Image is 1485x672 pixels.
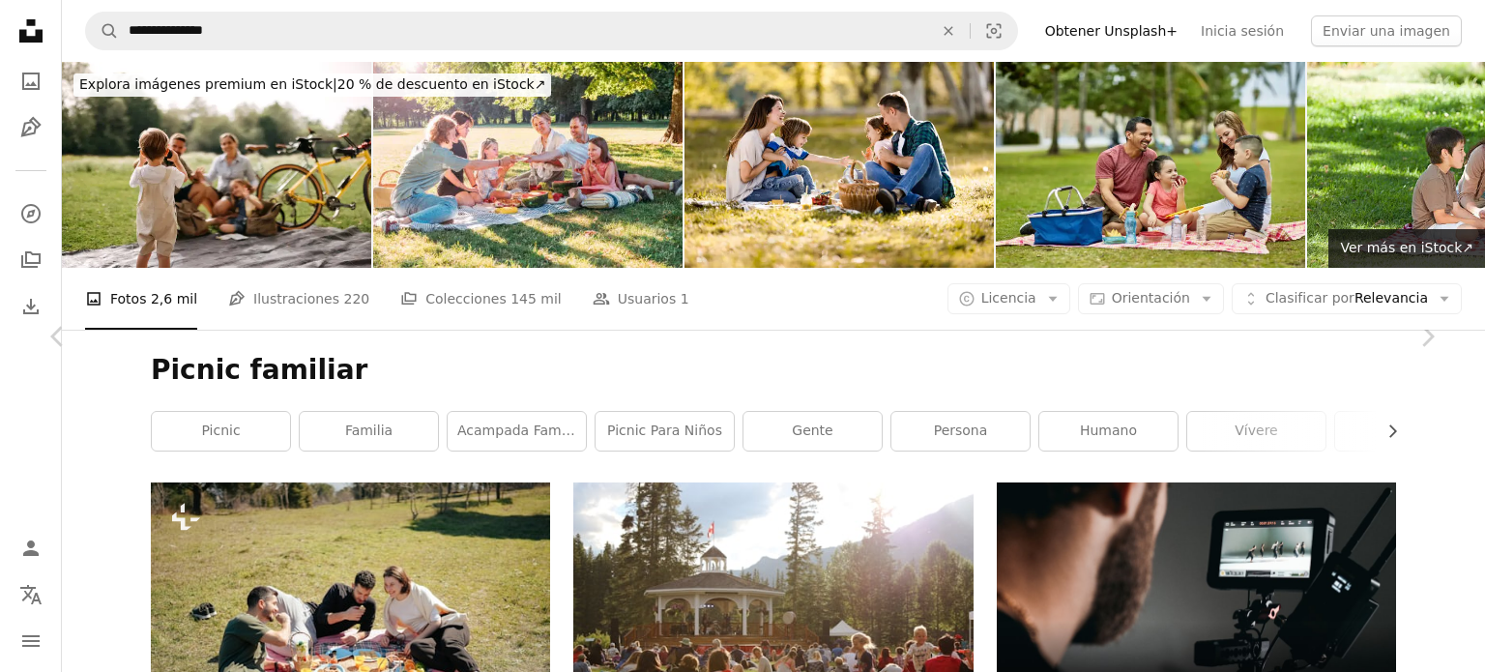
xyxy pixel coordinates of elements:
[1187,412,1325,451] a: vívere
[373,62,683,268] img: Big family sitting on the picnic blanket in city park during weekend sunny day. They smiling, lau...
[927,13,970,49] button: Borrar
[596,412,734,451] a: picnic para niños
[743,412,882,451] a: gente
[300,412,438,451] a: familia
[981,290,1036,306] span: Licencia
[1232,283,1462,314] button: Clasificar porRelevancia
[1266,289,1428,308] span: Relevancia
[12,108,50,147] a: Ilustraciones
[62,62,563,108] a: Explora imágenes premium en iStock|20 % de descuento en iStock↗
[573,606,973,624] a: gente sentada en el campo de hierba
[1112,290,1190,306] span: Orientación
[1340,240,1473,255] span: Ver más en iStock ↗
[1034,15,1189,46] a: Obtener Unsplash+
[510,288,562,309] span: 145 mil
[12,575,50,614] button: Idioma
[12,622,50,660] button: Menú
[1078,283,1224,314] button: Orientación
[681,288,689,309] span: 1
[12,241,50,279] a: Colecciones
[947,283,1070,314] button: Licencia
[891,412,1030,451] a: persona
[12,62,50,101] a: Fotos
[448,412,586,451] a: Acampada familiar
[1311,15,1462,46] button: Enviar una imagen
[228,268,369,330] a: Ilustraciones 220
[400,268,562,330] a: Colecciones 145 mil
[1369,244,1485,429] a: Siguiente
[151,606,550,624] a: Un grupo de personas sentadas encima de una manta rosa
[1375,412,1396,451] button: desplazar lista a la derecha
[85,12,1018,50] form: Encuentra imágenes en todo el sitio
[1328,229,1485,268] a: Ver más en iStock↗
[12,529,50,568] a: Iniciar sesión / Registrarse
[86,13,119,49] button: Buscar en Unsplash
[12,194,50,233] a: Explorar
[971,13,1017,49] button: Búsqueda visual
[152,412,290,451] a: picnic
[1039,412,1178,451] a: Humano
[996,62,1305,268] img: Feliz joven familia hispana pasar tiempo juntos en el parque
[79,76,337,92] span: Explora imágenes premium en iStock |
[62,62,371,268] img: Happy family in the forest
[684,62,994,268] img: Alegre familia comunicándose en el día de primavera en el parque.
[151,353,1396,388] h1: Picnic familiar
[1335,412,1473,451] a: hierba
[79,76,545,92] span: 20 % de descuento en iStock ↗
[1266,290,1354,306] span: Clasificar por
[343,288,369,309] span: 220
[1189,15,1296,46] a: Inicia sesión
[593,268,689,330] a: Usuarios 1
